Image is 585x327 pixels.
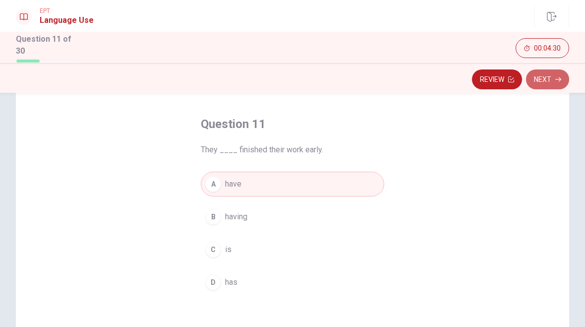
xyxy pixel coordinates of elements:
button: 00:04:30 [516,38,569,58]
span: having [225,211,247,223]
button: Next [526,69,569,89]
div: B [205,209,221,225]
h1: Language Use [40,14,94,26]
button: Review [472,69,522,89]
div: A [205,176,221,192]
button: Bhaving [201,204,384,229]
span: is [225,244,232,256]
button: Ahave [201,172,384,196]
button: Cis [201,237,384,262]
h4: Question 11 [201,116,384,132]
div: C [205,242,221,258]
span: has [225,276,237,288]
h1: Question 11 of 30 [16,33,79,57]
div: D [205,274,221,290]
button: Dhas [201,270,384,295]
span: have [225,178,241,190]
span: EPT [40,7,94,14]
span: They ____ finished their work early. [201,144,384,156]
span: 00:04:30 [534,45,561,53]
